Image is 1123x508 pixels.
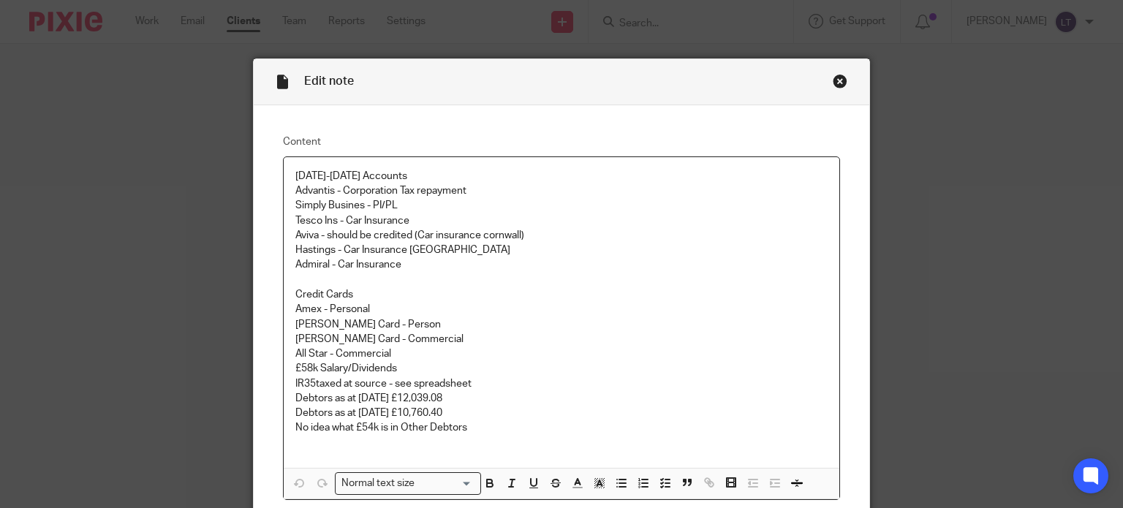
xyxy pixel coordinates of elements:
[295,169,828,183] p: [DATE]-[DATE] Accounts
[283,134,841,149] label: Content
[295,198,828,213] p: Simply Busines - PI/PL
[420,476,472,491] input: Search for option
[304,75,354,87] span: Edit note
[295,346,828,361] p: All Star - Commercial
[295,228,828,243] p: Aviva - should be credited (Car insurance cornwall)
[295,213,828,228] p: Tesco Ins - Car Insurance
[295,287,828,302] p: Credit Cards
[295,183,828,198] p: Advantis - Corporation Tax repayment
[833,74,847,88] div: Close this dialog window
[295,243,828,257] p: Hastings - Car Insurance [GEOGRAPHIC_DATA]
[295,406,828,420] p: Debtors as at [DATE] £10,760.40
[339,476,418,491] span: Normal text size
[295,361,828,376] p: £58k Salary/Dividends
[295,317,828,332] p: [PERSON_NAME] Card - Person
[295,332,828,346] p: [PERSON_NAME] Card - Commercial
[295,257,828,272] p: Admiral - Car Insurance
[295,420,828,435] p: No idea what £54k is in Other Debtors
[295,376,828,391] p: IR35taxed at source - see spreadsheet
[295,391,828,406] p: Debtors as at [DATE] £12,039.08
[295,302,828,316] p: Amex - Personal
[335,472,481,495] div: Search for option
